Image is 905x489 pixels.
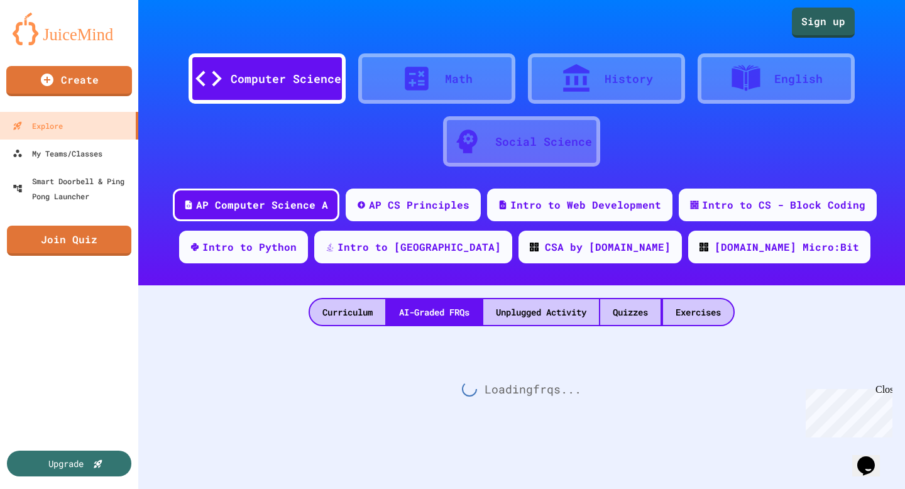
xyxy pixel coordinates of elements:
div: My Teams/Classes [13,146,102,161]
div: [DOMAIN_NAME] Micro:Bit [715,239,859,255]
div: Curriculum [310,299,385,325]
div: Smart Doorbell & Ping Pong Launcher [13,173,133,204]
div: Quizzes [600,299,661,325]
div: AP Computer Science A [196,197,328,212]
img: CODE_logo_RGB.png [530,243,539,251]
div: Intro to [GEOGRAPHIC_DATA] [337,239,501,255]
div: AP CS Principles [369,197,469,212]
img: CODE_logo_RGB.png [699,243,708,251]
div: Unplugged Activity [483,299,599,325]
iframe: chat widget [852,439,892,476]
div: Exercises [663,299,733,325]
a: Create [6,66,132,96]
div: English [774,70,823,87]
div: CSA by [DOMAIN_NAME] [545,239,671,255]
div: Intro to CS - Block Coding [702,197,865,212]
a: Join Quiz [7,226,131,256]
div: Intro to Web Development [510,197,661,212]
div: Explore [13,118,63,133]
div: Loading frq s... [138,326,905,452]
div: Upgrade [48,457,84,470]
div: History [605,70,653,87]
iframe: chat widget [801,384,892,437]
div: Intro to Python [202,239,297,255]
img: logo-orange.svg [13,13,126,45]
div: Math [445,70,473,87]
div: Social Science [495,133,592,150]
div: Chat with us now!Close [5,5,87,80]
div: Computer Science [231,70,341,87]
a: Sign up [792,8,855,38]
div: AI-Graded FRQs [387,299,482,325]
